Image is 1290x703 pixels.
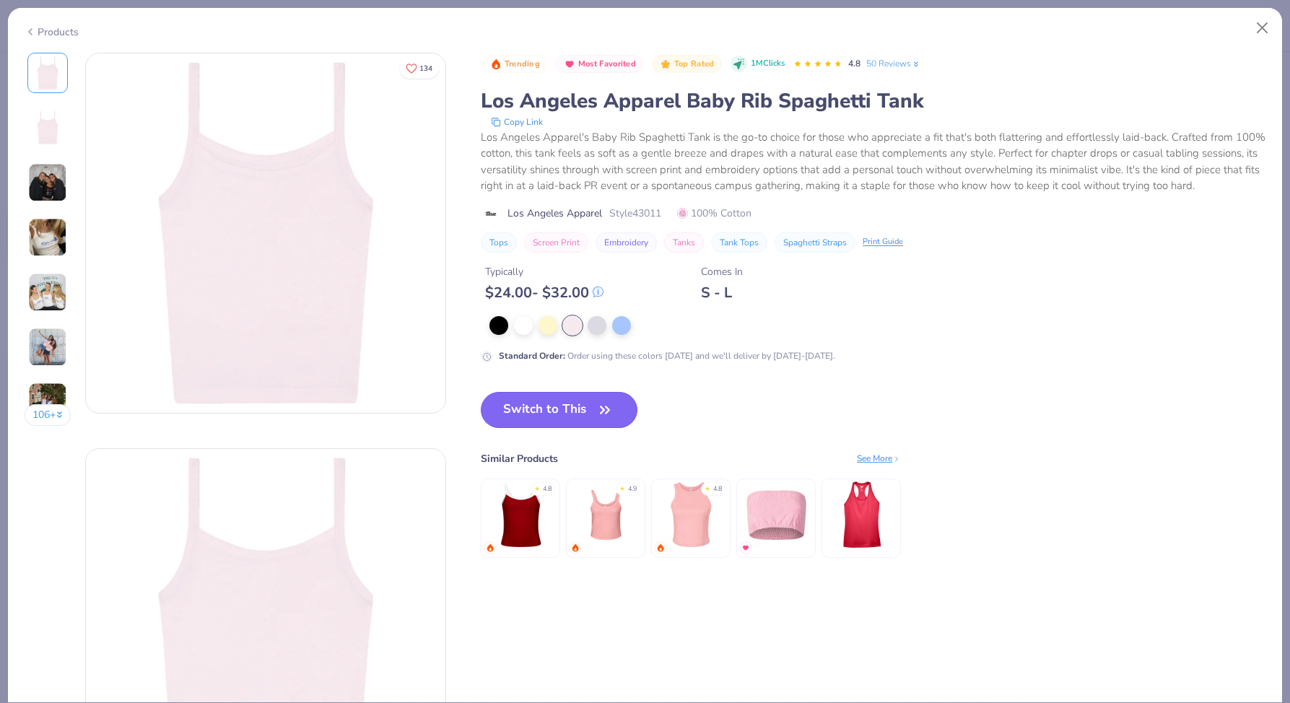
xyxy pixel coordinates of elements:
img: Trending sort [490,58,502,70]
button: copy to clipboard [487,115,547,129]
div: Order using these colors [DATE] and we'll deliver by [DATE]-[DATE]. [499,349,835,362]
button: Close [1249,14,1276,42]
img: Fresh Prints Terry Bandeau [742,481,811,549]
img: User generated content [28,163,67,202]
button: Embroidery [596,232,657,253]
button: Tops [481,232,517,253]
img: trending.gif [571,543,580,552]
span: 4.8 [848,58,860,69]
img: MostFav.gif [741,543,750,552]
img: Top Rated sort [660,58,671,70]
div: Similar Products [481,451,558,466]
span: 100% Cotton [677,206,751,221]
button: Tank Tops [711,232,767,253]
button: Badge Button [482,55,547,74]
div: See More [857,452,901,465]
button: Screen Print [524,232,588,253]
a: 50 Reviews [866,57,921,70]
button: Like [399,58,439,79]
button: Switch to This [481,392,637,428]
div: 4.8 [713,484,722,494]
div: Typically [485,264,603,279]
img: Team 365 Ladies' Zone Performance Racerback Tank [827,481,896,549]
span: Style 43011 [609,206,661,221]
img: Bella Canvas Ladies' Micro Ribbed Scoop Tank [572,481,640,549]
div: Los Angeles Apparel's Baby Rib Spaghetti Tank is the go-to choice for those who appreciate a fit ... [481,129,1265,194]
span: Most Favorited [578,60,636,68]
div: S - L [701,284,743,302]
span: Los Angeles Apparel [507,206,602,221]
button: Badge Button [652,55,721,74]
div: 4.8 [543,484,552,494]
div: $ 24.00 - $ 32.00 [485,284,603,302]
img: User generated content [28,328,67,367]
span: 134 [419,65,432,72]
span: 1M Clicks [751,58,785,70]
button: Spaghetti Straps [775,232,855,253]
img: Front [86,53,445,413]
button: Tanks [664,232,704,253]
div: ★ [534,484,540,490]
img: Most Favorited sort [564,58,575,70]
strong: Standard Order : [499,350,565,362]
img: User generated content [28,218,67,257]
div: 4.9 [628,484,637,494]
div: Products [25,25,79,40]
span: Trending [505,60,540,68]
button: Badge Button [556,55,643,74]
img: Back [30,110,65,145]
img: Fresh Prints Cali Camisole Top [487,481,555,549]
div: 4.8 Stars [793,53,842,76]
div: ★ [705,484,710,490]
div: Comes In [701,264,743,279]
span: Top Rated [674,60,715,68]
div: Los Angeles Apparel Baby Rib Spaghetti Tank [481,87,1265,115]
img: User generated content [28,273,67,312]
img: User generated content [28,383,67,422]
img: trending.gif [656,543,665,552]
div: ★ [619,484,625,490]
button: 106+ [25,404,71,426]
img: Bella + Canvas Ladies' Micro Ribbed Racerback Tank [657,481,725,549]
div: Print Guide [863,236,903,248]
img: trending.gif [486,543,494,552]
img: Front [30,56,65,90]
img: brand logo [481,208,500,219]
